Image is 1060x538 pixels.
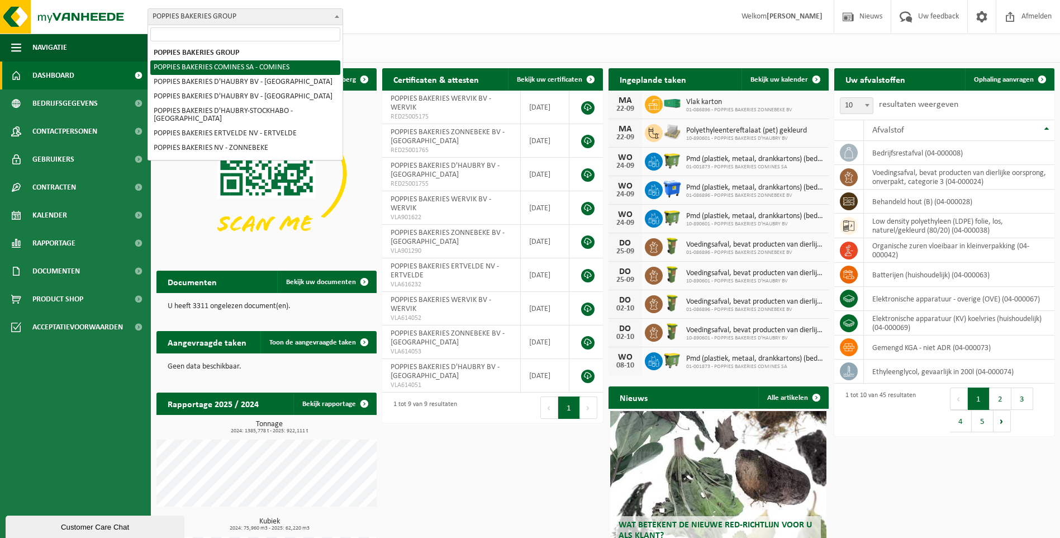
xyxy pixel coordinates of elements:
h2: Nieuws [609,386,659,408]
span: POPPIES BAKERIES WERVIK BV - WERVIK [391,95,491,112]
img: LP-PA-00000-WDN-11 [663,122,682,141]
span: 01-086896 - POPPIES BAKERIES ZONNEBEKE BV [686,192,823,199]
label: resultaten weergeven [879,100,958,109]
img: WB-0060-HPE-GN-50 [663,265,682,284]
td: [DATE] [521,325,569,359]
h2: Rapportage 2025 / 2024 [156,393,270,414]
span: POPPIES BAKERIES ZONNEBEKE BV - [GEOGRAPHIC_DATA] [391,128,505,145]
span: POPPIES BAKERIES GROUP [148,9,343,25]
a: Alle artikelen [758,386,828,409]
div: 25-09 [614,248,636,256]
span: Voedingsafval, bevat producten van dierlijke oorsprong, onverpakt, categorie 3 [686,298,823,306]
span: 01-086896 - POPPIES BAKERIES ZONNEBEKE BV [686,107,792,114]
span: Pmd (plastiek, metaal, drankkartons) (bedrijven) [686,155,823,164]
h3: Tonnage [162,421,377,434]
img: WB-1100-HPE-GN-50 [663,208,682,227]
li: POPPIES BAKERIES NV - ZONNEBEKE [150,141,340,155]
span: POPPIES BAKERIES GROUP [148,8,343,25]
div: DO [614,239,636,248]
span: Vlak karton [686,98,792,107]
img: WB-0060-HPE-GN-50 [663,322,682,341]
td: elektronische apparatuur - overige (OVE) (04-000067) [864,287,1054,311]
span: Voedingsafval, bevat producten van dierlijke oorsprong, onverpakt, categorie 3 [686,269,823,278]
span: Ophaling aanvragen [974,76,1034,83]
div: 25-09 [614,276,636,284]
button: 3 [1011,388,1033,410]
span: POPPIES BAKERIES ERTVELDE NV - ERTVELDE [391,262,499,280]
span: 01-086896 - POPPIES BAKERIES ZONNEBEKE BV [686,249,823,256]
td: organische zuren vloeibaar in kleinverpakking (04-000042) [864,238,1054,263]
span: POPPIES BAKERIES WERVIK BV - WERVIK [391,296,491,313]
span: RED25005175 [391,112,512,121]
td: gemengd KGA - niet ADR (04-000073) [864,336,1054,360]
td: [DATE] [521,258,569,292]
div: 22-09 [614,105,636,113]
span: Pmd (plastiek, metaal, drankkartons) (bedrijven) [686,212,823,221]
span: Rapportage [32,229,75,257]
p: U heeft 3311 ongelezen document(en). [168,303,365,310]
a: Ophaling aanvragen [965,68,1053,91]
span: Pmd (plastiek, metaal, drankkartons) (bedrijven) [686,183,823,192]
span: 10-890601 - POPPIES BAKERIES D'HAUBRY BV [686,135,807,142]
td: ethyleenglycol, gevaarlijk in 200l (04-000074) [864,360,1054,384]
span: Contactpersonen [32,117,97,145]
button: Previous [950,388,968,410]
span: POPPIES BAKERIES ZONNEBEKE BV - [GEOGRAPHIC_DATA] [391,229,505,246]
a: Bekijk uw documenten [277,271,375,293]
div: 1 tot 10 van 45 resultaten [840,386,916,433]
span: Bekijk uw kalender [750,76,808,83]
span: Kalender [32,201,67,229]
a: Bekijk rapportage [293,393,375,415]
span: Dashboard [32,62,74,89]
div: 24-09 [614,219,636,227]
span: VLA614051 [391,381,512,390]
iframe: chat widget [6,513,187,538]
span: 01-086896 - POPPIES BAKERIES ZONNEBEKE BV [686,306,823,313]
span: Voedingsafval, bevat producten van dierlijke oorsprong, onverpakt, categorie 3 [686,240,823,249]
p: Geen data beschikbaar. [168,363,365,371]
span: Polyethyleentereftalaat (pet) gekleurd [686,126,807,135]
img: Download de VHEPlus App [156,91,377,256]
li: POPPIES BAKERIES D'HAUBRY-STOCKHABO - [GEOGRAPHIC_DATA] [150,104,340,126]
td: bedrijfsrestafval (04-000008) [864,141,1054,165]
div: DO [614,324,636,333]
div: WO [614,353,636,362]
div: 02-10 [614,333,636,341]
li: POPPIES BAKERIES COMINES SA - COMINES [150,60,340,75]
h2: Certificaten & attesten [382,68,490,90]
span: VLA616232 [391,280,512,289]
td: [DATE] [521,124,569,158]
td: batterijen (huishoudelijk) (04-000063) [864,263,1054,287]
li: POPPIES BAKERIES D'HAUBRY BV - [GEOGRAPHIC_DATA] [150,75,340,89]
img: HK-XC-40-GN-00 [663,98,682,108]
span: Documenten [32,257,80,285]
td: [DATE] [521,91,569,124]
img: WB-0060-HPE-GN-50 [663,294,682,313]
div: DO [614,267,636,276]
td: [DATE] [521,292,569,325]
h3: Kubiek [162,518,377,531]
td: [DATE] [521,191,569,225]
td: [DATE] [521,158,569,191]
td: [DATE] [521,359,569,393]
div: MA [614,125,636,134]
td: [DATE] [521,225,569,258]
span: 01-001873 - POPPIES BAKERIES COMINES SA [686,364,823,370]
span: POPPIES BAKERIES D'HAUBRY BV - [GEOGRAPHIC_DATA] [391,162,500,179]
div: 1 tot 9 van 9 resultaten [388,395,457,420]
button: 4 [950,410,972,432]
a: Bekijk uw certificaten [508,68,602,91]
span: 10 [840,97,873,114]
img: WB-1100-HPE-GN-50 [663,351,682,370]
button: Verberg [322,68,375,91]
span: RED25001765 [391,146,512,155]
span: Bedrijfsgegevens [32,89,98,117]
img: WB-1100-HPE-GN-50 [663,151,682,170]
span: Toon de aangevraagde taken [269,339,356,346]
li: POPPIES BAKERIES D'HAUBRY BV - [GEOGRAPHIC_DATA] [150,89,340,104]
strong: [PERSON_NAME] [767,12,823,21]
span: POPPIES BAKERIES WERVIK BV - WERVIK [391,195,491,213]
td: voedingsafval, bevat producten van dierlijke oorsprong, onverpakt, categorie 3 (04-000024) [864,165,1054,190]
span: 10-890601 - POPPIES BAKERIES D'HAUBRY BV [686,278,823,285]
